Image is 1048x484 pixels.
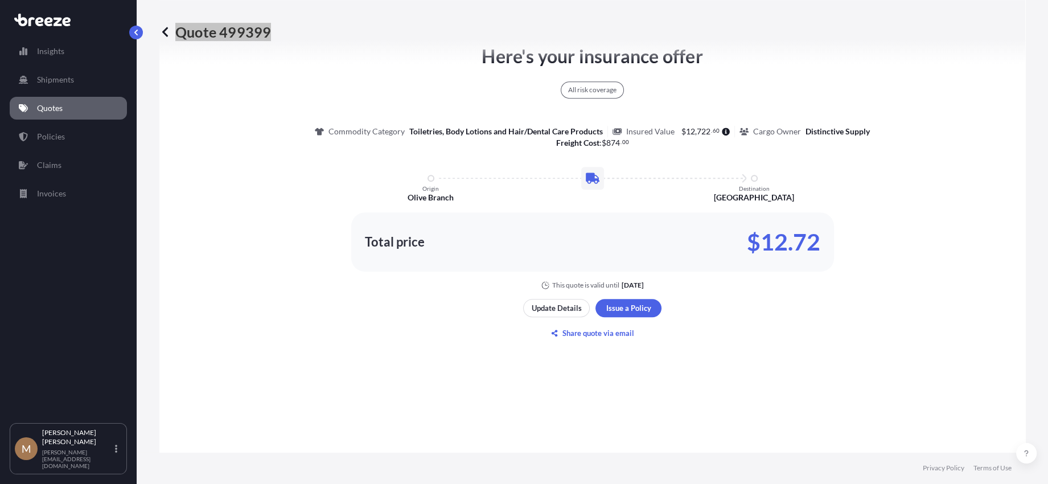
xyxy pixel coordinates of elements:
[714,192,794,203] p: [GEOGRAPHIC_DATA]
[686,128,695,136] span: 12
[42,428,113,446] p: [PERSON_NAME] [PERSON_NAME]
[10,97,127,120] a: Quotes
[37,46,64,57] p: Insights
[523,324,661,342] button: Share quote via email
[523,299,590,317] button: Update Details
[532,302,582,314] p: Update Details
[22,443,31,454] span: M
[365,236,425,248] p: Total price
[556,138,599,147] b: Freight Cost
[713,129,720,133] span: 60
[973,464,1012,473] a: Terms of Use
[422,185,439,192] p: Origin
[711,129,712,133] span: .
[552,281,619,290] p: This quote is valid until
[37,188,66,199] p: Invoices
[159,23,271,41] p: Quote 499399
[606,139,620,147] span: 874
[626,126,675,137] p: Insured Value
[10,154,127,177] a: Claims
[606,302,651,314] p: Issue a Policy
[408,192,454,203] p: Olive Branch
[37,159,61,171] p: Claims
[328,126,405,137] p: Commodity Category
[562,327,634,339] p: Share quote via email
[602,139,606,147] span: $
[622,140,628,144] span: 00
[681,128,686,136] span: $
[695,128,697,136] span: ,
[42,449,113,469] p: [PERSON_NAME][EMAIL_ADDRESS][DOMAIN_NAME]
[739,185,770,192] p: Destination
[923,464,964,473] a: Privacy Policy
[10,68,127,91] a: Shipments
[620,140,622,144] span: .
[10,182,127,205] a: Invoices
[37,102,63,114] p: Quotes
[753,126,801,137] p: Cargo Owner
[805,126,870,137] p: Distinctive Supply
[37,74,74,85] p: Shipments
[37,131,65,142] p: Policies
[622,281,644,290] p: [DATE]
[747,233,820,251] p: $12.72
[409,126,603,137] p: Toiletries, Body Lotions and Hair/Dental Care Products
[556,137,629,149] p: :
[595,299,661,317] button: Issue a Policy
[697,128,710,136] span: 722
[10,125,127,148] a: Policies
[561,81,624,99] div: All risk coverage
[10,40,127,63] a: Insights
